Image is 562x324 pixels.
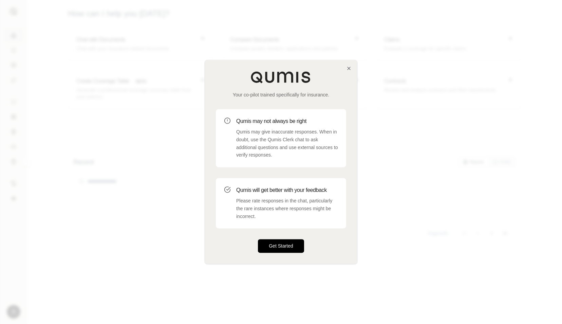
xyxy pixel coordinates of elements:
[236,186,338,194] h3: Qumis will get better with your feedback
[236,128,338,159] p: Qumis may give inaccurate responses. When in doubt, use the Qumis Clerk chat to ask additional qu...
[250,71,312,83] img: Qumis Logo
[216,91,346,98] p: Your co-pilot trained specifically for insurance.
[258,239,304,253] button: Get Started
[236,197,338,220] p: Please rate responses in the chat, particularly the rare instances where responses might be incor...
[236,117,338,125] h3: Qumis may not always be right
